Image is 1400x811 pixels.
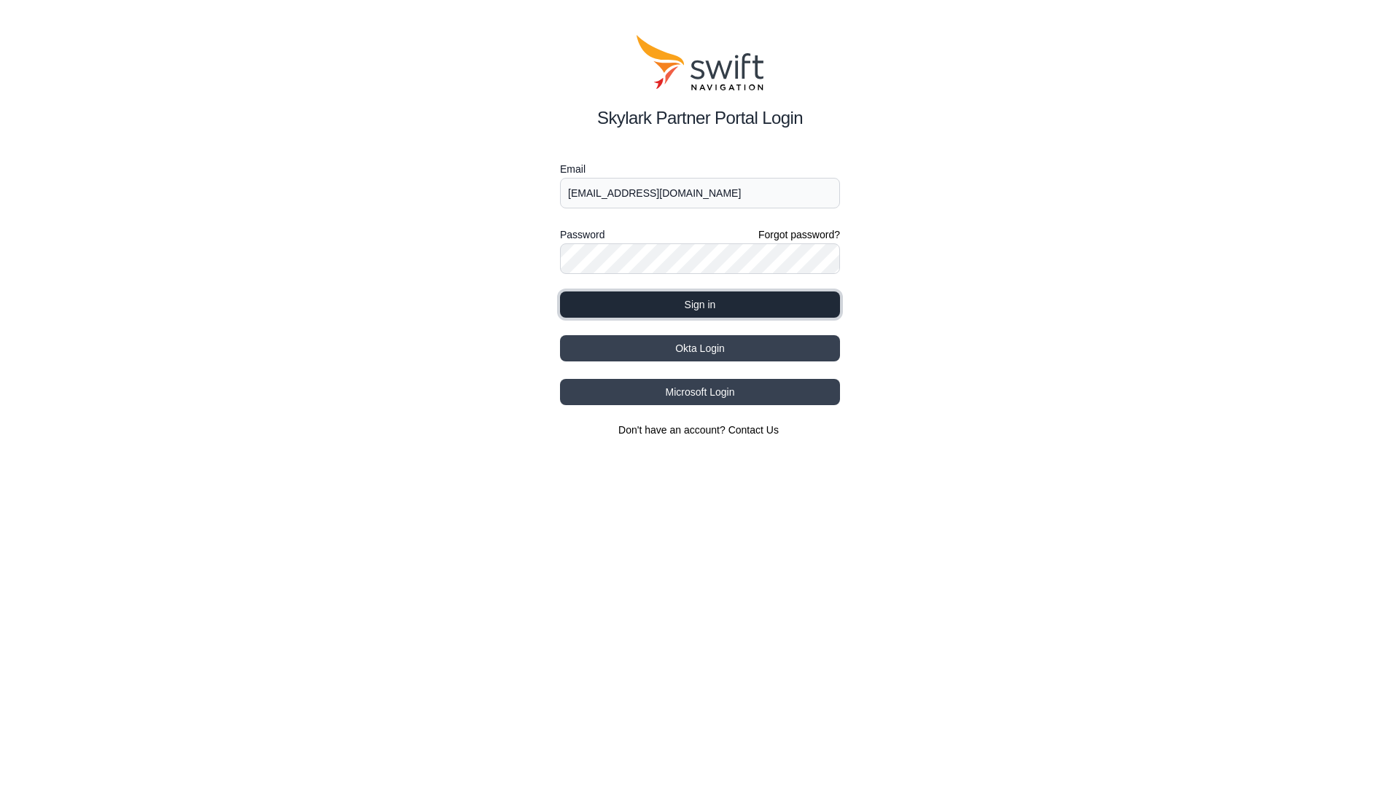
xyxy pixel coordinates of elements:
[758,227,840,242] a: Forgot password?
[560,291,840,318] button: Sign in
[560,423,840,437] section: Don't have an account?
[560,160,840,178] label: Email
[560,335,840,361] button: Okta Login
[728,424,779,436] a: Contact Us
[560,379,840,405] button: Microsoft Login
[560,105,840,131] h2: Skylark Partner Portal Login
[560,226,604,243] label: Password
